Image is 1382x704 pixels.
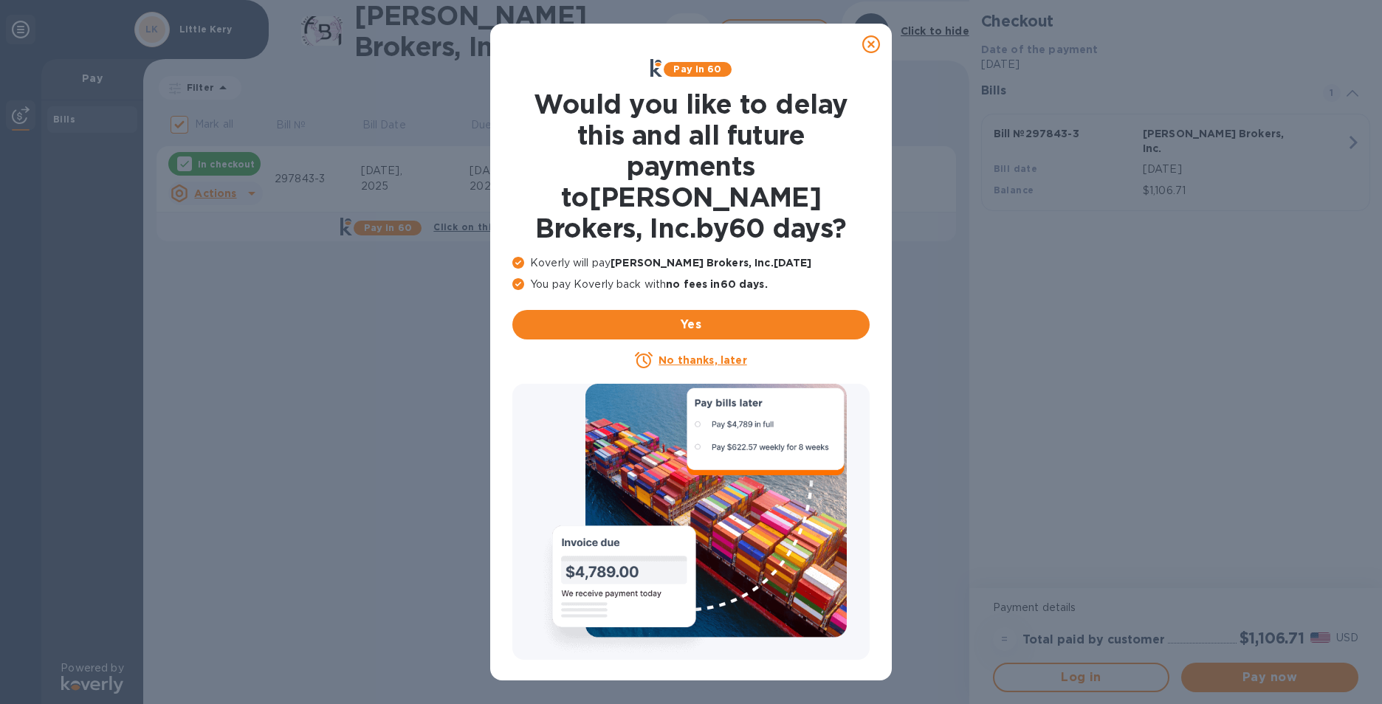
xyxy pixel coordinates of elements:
b: [PERSON_NAME] Brokers, Inc. [DATE] [611,257,811,269]
u: No thanks, later [659,354,746,366]
b: no fees in 60 days . [666,278,767,290]
span: Yes [524,316,858,334]
b: Pay in 60 [673,63,721,75]
p: You pay Koverly back with [512,277,870,292]
h1: Would you like to delay this and all future payments to [PERSON_NAME] Brokers, Inc. by 60 days ? [512,89,870,244]
p: Koverly will pay [512,255,870,271]
button: Yes [512,310,870,339]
